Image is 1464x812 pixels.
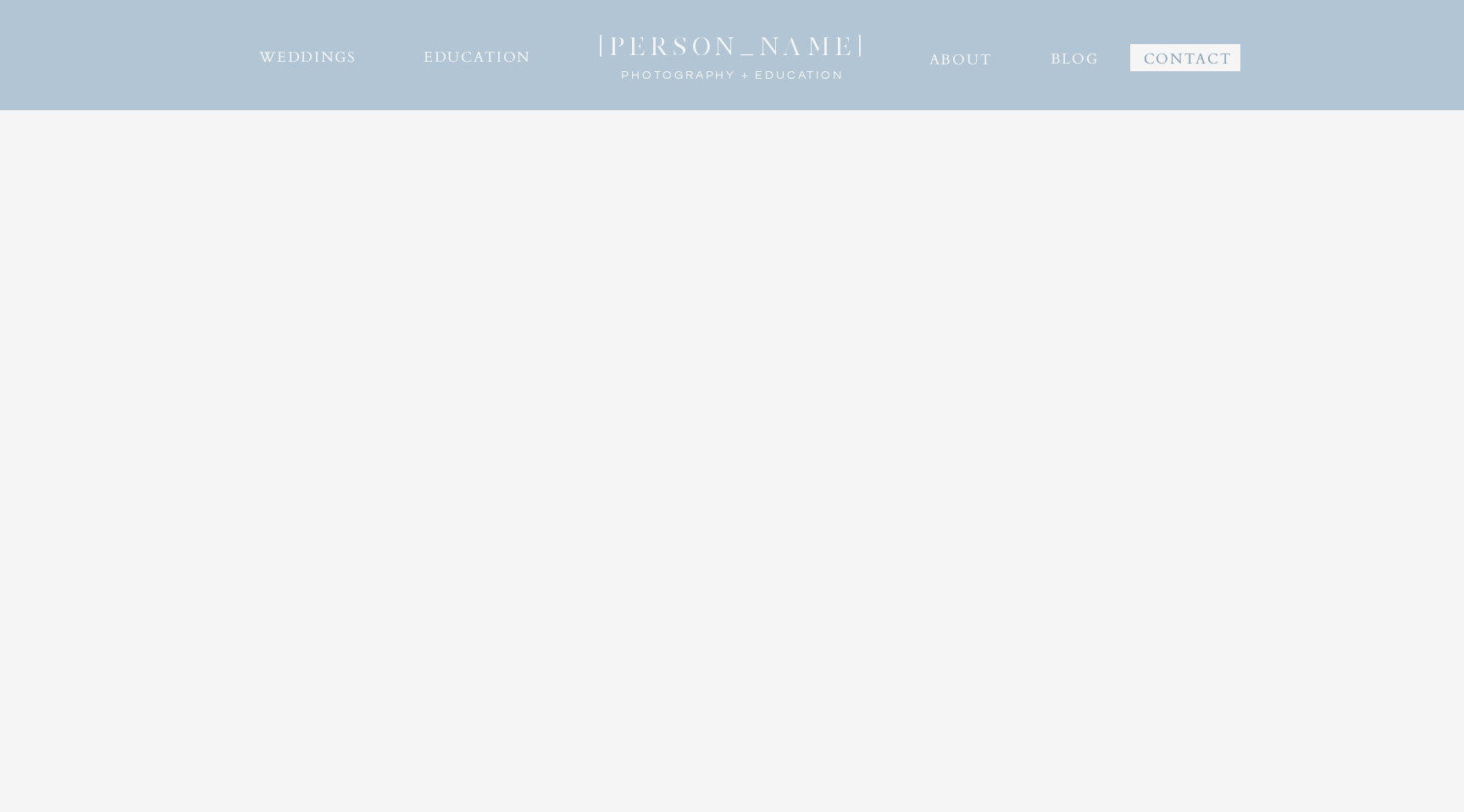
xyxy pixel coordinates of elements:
a: BLOG [1049,43,1100,67]
a: [PERSON_NAME] [579,31,886,55]
a: WEDDINGS [257,42,359,69]
a: photography + Education [617,65,848,77]
a: ABOUT [928,44,993,71]
a: EDUCATION [421,42,534,69]
a: CONTACT [1141,43,1234,67]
